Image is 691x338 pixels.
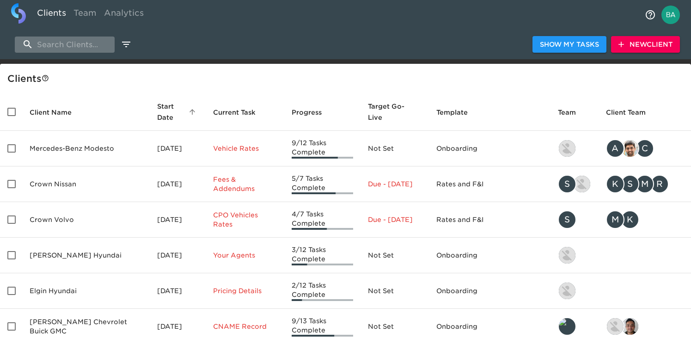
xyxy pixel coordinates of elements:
[639,4,661,26] button: notifications
[22,202,150,238] td: Crown Volvo
[22,131,150,166] td: Mercedes-Benz Modesto
[429,273,550,309] td: Onboarding
[606,210,624,229] div: M
[606,107,658,118] span: Client Team
[33,3,70,26] a: Clients
[213,251,277,260] p: Your Agents
[559,283,575,299] img: kevin.lo@roadster.com
[70,3,100,26] a: Team
[284,273,361,309] td: 2/12 Tasks Complete
[11,3,26,24] img: logo
[611,36,680,53] button: NewClient
[429,238,550,273] td: Onboarding
[606,175,624,193] div: K
[618,39,673,50] span: New Client
[661,6,680,24] img: Profile
[213,322,277,331] p: CNAME Record
[150,202,206,238] td: [DATE]
[558,210,591,229] div: savannah@roadster.com
[150,166,206,202] td: [DATE]
[368,101,422,123] span: Target Go-Live
[213,175,277,193] p: Fees & Addendums
[558,107,588,118] span: Team
[574,176,590,192] img: austin@roadster.com
[213,107,268,118] span: Current Task
[621,175,639,193] div: S
[559,247,575,264] img: kevin.lo@roadster.com
[150,273,206,309] td: [DATE]
[100,3,147,26] a: Analytics
[213,107,256,118] span: This is the next Task in this Hub that should be completed
[532,36,606,53] button: Show My Tasks
[15,37,115,53] input: search
[30,107,84,118] span: Client Name
[361,238,429,273] td: Not Set
[558,246,591,264] div: kevin.lo@roadster.com
[157,101,198,123] span: Start Date
[368,179,422,189] p: Due - [DATE]
[429,166,550,202] td: Rates and F&I
[606,317,684,336] div: nikko.foster@roadster.com, sai@simplemnt.com
[650,175,669,193] div: R
[606,139,684,158] div: angelique.nurse@roadster.com, sandeep@simplemnt.com, clayton.mandel@roadster.com
[436,107,480,118] span: Template
[606,175,684,193] div: kwilson@crowncars.com, sparent@crowncars.com, mcooley@crowncars.com, rrobins@crowncars.com
[42,74,49,82] svg: This is a list of all of your clients and clients shared with you
[558,139,591,158] div: kevin.lo@roadster.com
[558,210,576,229] div: S
[22,166,150,202] td: Crown Nissan
[540,39,599,50] span: Show My Tasks
[429,202,550,238] td: Rates and F&I
[606,139,624,158] div: A
[22,238,150,273] td: [PERSON_NAME] Hyundai
[284,238,361,273] td: 3/12 Tasks Complete
[606,210,684,229] div: mcooley@crowncars.com, kwilson@crowncars.com
[22,273,150,309] td: Elgin Hyundai
[284,202,361,238] td: 4/7 Tasks Complete
[368,101,410,123] span: Calculated based on the start date and the duration of all Tasks contained in this Hub.
[607,318,624,335] img: nikko.foster@roadster.com
[361,131,429,166] td: Not Set
[622,140,638,157] img: sandeep@simplemnt.com
[213,210,277,229] p: CPO Vehicles Rates
[558,282,591,300] div: kevin.lo@roadster.com
[621,210,639,229] div: K
[636,139,654,158] div: C
[7,71,687,86] div: Client s
[213,144,277,153] p: Vehicle Rates
[622,318,638,335] img: sai@simplemnt.com
[558,175,576,193] div: S
[118,37,134,52] button: edit
[559,318,575,335] img: leland@roadster.com
[150,238,206,273] td: [DATE]
[284,131,361,166] td: 9/12 Tasks Complete
[150,131,206,166] td: [DATE]
[368,215,422,224] p: Due - [DATE]
[213,286,277,295] p: Pricing Details
[292,107,334,118] span: Progress
[558,317,591,336] div: leland@roadster.com
[284,166,361,202] td: 5/7 Tasks Complete
[559,140,575,157] img: kevin.lo@roadster.com
[636,175,654,193] div: M
[361,273,429,309] td: Not Set
[429,131,550,166] td: Onboarding
[558,175,591,193] div: savannah@roadster.com, austin@roadster.com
